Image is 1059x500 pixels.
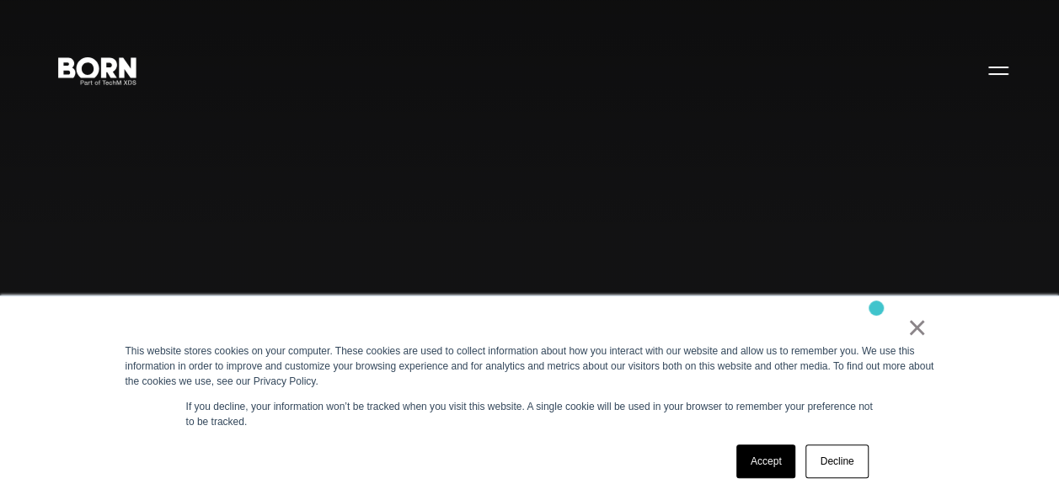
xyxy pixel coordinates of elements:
[978,52,1019,88] button: Open
[126,343,934,389] div: This website stores cookies on your computer. These cookies are used to collect information about...
[805,444,868,478] a: Decline
[186,399,874,429] p: If you decline, your information won’t be tracked when you visit this website. A single cookie wi...
[907,320,928,335] a: ×
[736,444,796,478] a: Accept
